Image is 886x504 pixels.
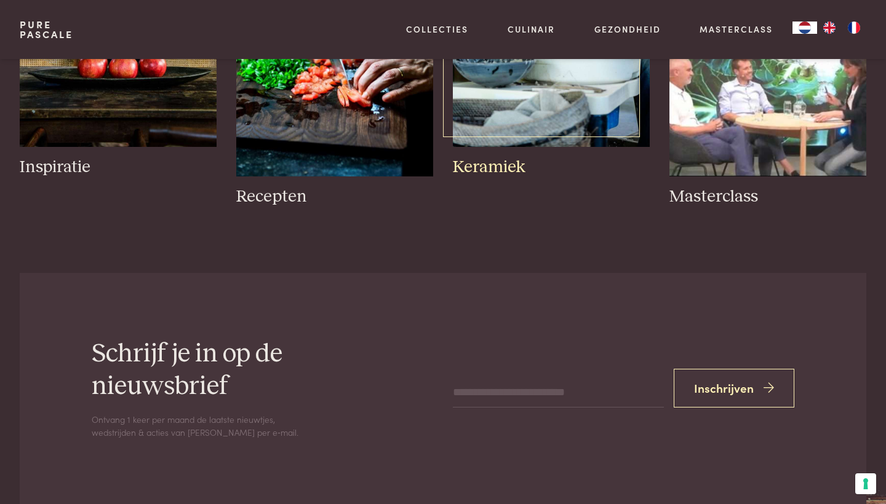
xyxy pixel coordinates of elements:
a: Gezondheid [594,23,661,36]
p: Ontvang 1 keer per maand de laatste nieuwtjes, wedstrijden & acties van [PERSON_NAME] per e‑mail. [92,413,301,438]
a: FR [842,22,866,34]
a: Collecties [406,23,468,36]
button: Inschrijven [674,369,794,408]
button: Uw voorkeuren voor toestemming voor trackingtechnologieën [855,473,876,494]
div: Language [792,22,817,34]
h3: Recepten [236,186,433,208]
a: EN [817,22,842,34]
a: Culinair [508,23,555,36]
ul: Language list [817,22,866,34]
aside: Language selected: Nederlands [792,22,866,34]
h2: Schrijf je in op de nieuwsbrief [92,338,361,403]
a: Masterclass [700,23,773,36]
h3: Masterclass [669,186,866,208]
h3: Keramiek [453,157,650,178]
h3: Inspiratie [20,157,217,178]
a: NL [792,22,817,34]
a: PurePascale [20,20,73,39]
